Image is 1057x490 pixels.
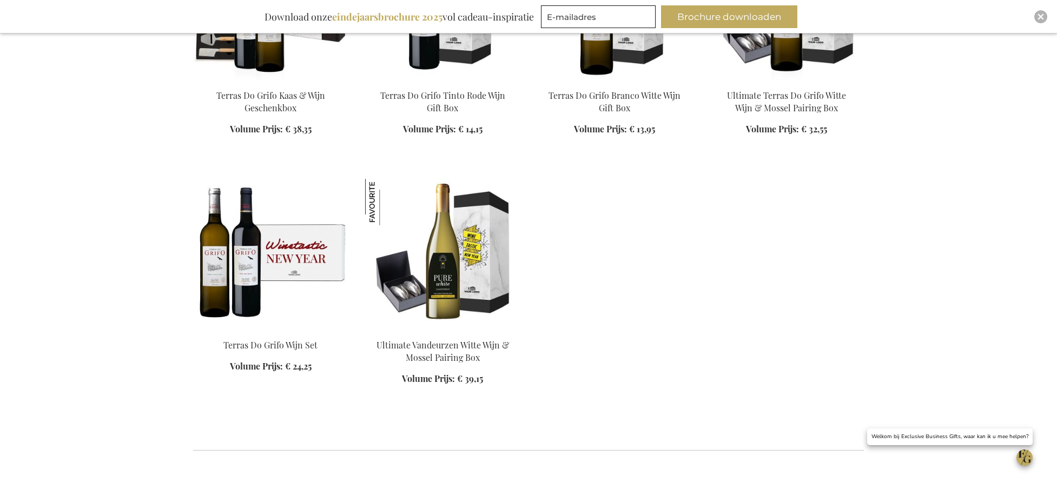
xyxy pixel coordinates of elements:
[193,326,348,336] a: Terras Do Grifo wine set
[402,373,455,384] span: Volume Prijs:
[332,10,442,23] b: eindejaarsbrochure 2025
[193,179,348,330] img: Terras Do Grifo Wijn Set
[574,123,627,135] span: Volume Prijs:
[457,373,483,384] span: € 39,15
[709,76,864,86] a: Ultimate Terras Do Grifo White Wine & Mussel Pairing Box
[216,90,325,113] a: Terras Do Grifo Kaas & Wijn Geschenkbox
[402,373,483,385] a: Volume Prijs: € 39,15
[801,123,827,135] span: € 32,55
[365,179,412,225] img: Ultimate Vandeurzen Witte Wijn & Mossel Pairing Box
[746,123,827,136] a: Volume Prijs: € 32,55
[230,123,312,136] a: Volume Prijs: € 38,35
[230,123,283,135] span: Volume Prijs:
[661,5,797,28] button: Brochure downloaden
[541,5,656,28] input: E-mailadres
[365,179,520,330] img: Ultimate Vandeurzen White Wine & Mussel Pairing Box
[574,123,655,136] a: Volume Prijs: € 13,95
[746,123,799,135] span: Volume Prijs:
[285,123,312,135] span: € 38,35
[260,5,539,28] div: Download onze vol cadeau-inspiratie
[541,5,659,31] form: marketing offers and promotions
[1038,14,1044,20] img: Close
[403,123,456,135] span: Volume Prijs:
[403,123,483,136] a: Volume Prijs: € 14,15
[537,76,692,86] a: Terras Do Grifo Branco White Wine Gift Box
[629,123,655,135] span: € 13,95
[727,90,846,113] a: Ultimate Terras Do Grifo Witte Wijn & Mossel Pairing Box
[1034,10,1047,23] div: Close
[549,90,681,113] a: Terras Do Grifo Branco Witte Wijn Gift Box
[458,123,483,135] span: € 14,15
[365,76,520,86] a: Terras Do Grifo Tinto Red Wine Gift Box
[380,90,505,113] a: Terras Do Grifo Tinto Rode Wijn Gift Box
[376,339,509,363] a: Ultimate Vandeurzen Witte Wijn & Mossel Pairing Box
[365,326,520,336] a: Ultimate Vandeurzen White Wine & Mussel Pairing Box Ultimate Vandeurzen Witte Wijn & Mossel Pairi...
[193,76,348,86] a: Terras Do Grifo Cheese & Wine Box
